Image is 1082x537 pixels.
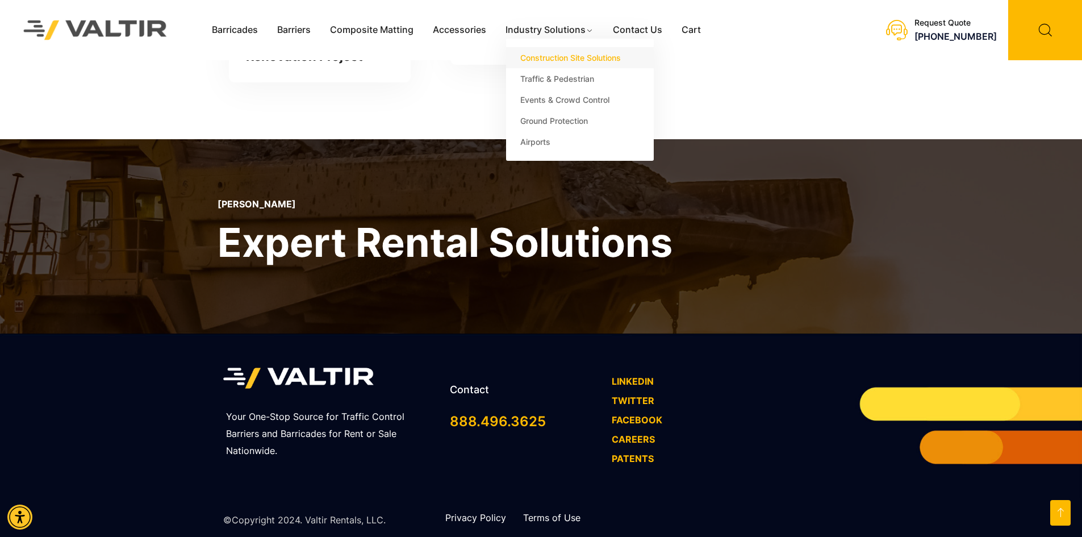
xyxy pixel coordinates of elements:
[450,384,600,396] h2: Contact
[320,22,423,39] a: Composite Matting
[506,110,654,131] a: Ground Protection
[423,22,496,39] a: Accessories
[612,376,654,387] a: LINKEDIN - open in a new tab
[612,434,655,445] a: CAREERS
[202,22,268,39] a: Barricades
[603,22,672,39] a: Contact Us
[612,414,662,426] a: FACEBOOK - open in a new tab
[223,512,386,529] p: ©Copyright 2024. Valtir Rentals, LLC.
[612,453,654,464] a: PATENTS
[445,512,506,523] a: Privacy Policy
[914,31,997,42] a: call (888) 496-3625
[218,217,672,268] h2: Expert Rental Solutions
[506,68,654,89] a: Traffic & Pedestrian
[226,409,436,460] p: Your One-Stop Source for Traffic Control Barriers and Barricades for Rent or Sale Nationwide.
[9,5,182,55] img: Valtir Rentals
[7,505,32,530] div: Accessibility Menu
[496,22,603,39] a: Industry Solutions
[268,22,320,39] a: Barriers
[1050,500,1071,526] a: Open this option
[523,512,580,523] a: Terms of Use
[506,47,654,68] a: Construction Site Solutions
[914,18,997,28] div: Request Quote
[506,89,654,110] a: Events & Crowd Control
[223,362,374,394] img: Valtir Rentals
[612,395,654,406] a: TWITTER - open in a new tab
[672,22,711,39] a: Cart
[450,413,546,430] a: call 888.496.3625
[506,131,654,152] a: Airports
[218,199,672,210] p: [PERSON_NAME]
